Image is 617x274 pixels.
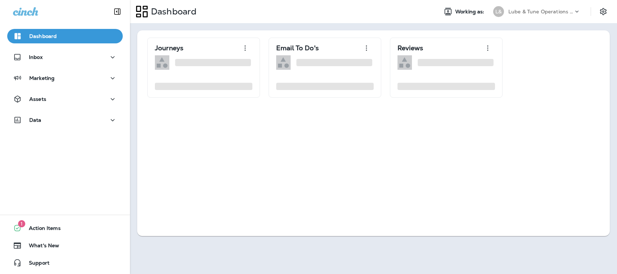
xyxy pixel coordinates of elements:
[397,44,423,52] p: Reviews
[7,50,123,64] button: Inbox
[7,71,123,85] button: Marketing
[29,33,57,39] p: Dashboard
[18,220,25,227] span: 1
[455,9,486,15] span: Working as:
[597,5,610,18] button: Settings
[7,29,123,43] button: Dashboard
[7,92,123,106] button: Assets
[7,113,123,127] button: Data
[493,6,504,17] div: L&
[508,9,573,14] p: Lube & Tune Operations Group, LLC dba Grease Monkey
[22,260,49,269] span: Support
[276,44,319,52] p: Email To Do's
[29,96,46,102] p: Assets
[7,221,123,235] button: 1Action Items
[29,117,42,123] p: Data
[148,6,196,17] p: Dashboard
[29,75,55,81] p: Marketing
[22,225,61,234] span: Action Items
[107,4,127,19] button: Collapse Sidebar
[155,44,183,52] p: Journeys
[7,256,123,270] button: Support
[7,238,123,253] button: What's New
[29,54,43,60] p: Inbox
[22,243,59,251] span: What's New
